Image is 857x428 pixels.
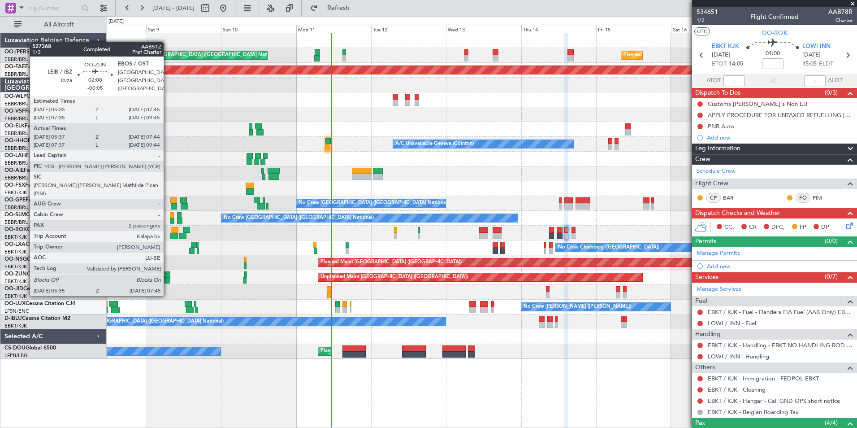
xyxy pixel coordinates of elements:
[766,49,780,58] span: 01:00
[446,25,521,33] div: Wed 13
[828,17,853,24] span: Charter
[4,323,27,329] a: EBKT/KJK
[4,204,29,211] a: EBBR/BRU
[299,197,449,210] div: No Crew [GEOGRAPHIC_DATA] ([GEOGRAPHIC_DATA] National)
[306,1,360,15] button: Refresh
[4,257,27,262] span: OO-NSG
[4,227,27,232] span: OO-ROK
[802,60,817,69] span: 15:05
[671,25,746,33] div: Sat 16
[796,193,810,203] div: FO
[152,4,195,12] span: [DATE] - [DATE]
[708,408,799,416] a: EBKT / KJK - Belgian Boarding Tax
[4,168,48,173] a: OO-AIEFalcon 7X
[712,42,739,51] span: EBKT KJK
[4,189,27,196] a: EBKT/KJK
[4,308,29,314] a: LFSN/ENC
[802,51,821,60] span: [DATE]
[4,115,29,122] a: EBBR/BRU
[825,88,838,97] span: (0/3)
[707,262,853,270] div: Add new
[712,51,730,60] span: [DATE]
[395,137,474,151] div: A/C Unavailable Geneva (Cointrin)
[27,1,79,15] input: Trip Number
[825,272,838,281] span: (0/7)
[23,22,95,28] span: All Aircraft
[4,293,27,300] a: EBKT/KJK
[224,211,374,225] div: No Crew [GEOGRAPHIC_DATA] ([GEOGRAPHIC_DATA] National)
[4,160,29,166] a: EBBR/BRU
[708,122,734,130] div: PNR Auto
[697,167,736,176] a: Schedule Crew
[708,397,840,405] a: EBKT / KJK - Hangar - Call GND OPS short notice
[712,60,727,69] span: ETOT
[4,71,29,78] a: EBBR/BRU
[821,223,829,232] span: DP
[111,48,279,62] div: Unplanned Maint [GEOGRAPHIC_DATA] ([GEOGRAPHIC_DATA] National)
[4,234,27,240] a: EBKT/KJK
[695,236,716,247] span: Permits
[771,223,785,232] span: DFC,
[723,194,743,202] a: BAR
[4,352,28,359] a: LFPB/LBG
[4,175,29,181] a: EBBR/BRU
[74,315,224,328] div: No Crew [GEOGRAPHIC_DATA] ([GEOGRAPHIC_DATA] National)
[695,179,728,189] span: Flight Crew
[4,56,29,63] a: EBBR/BRU
[695,144,740,154] span: Leg Information
[708,319,756,327] a: LOWI / INN - Fuel
[724,223,734,232] span: CC,
[4,278,27,285] a: EBKT/KJK
[596,25,671,33] div: Fri 15
[697,7,718,17] span: 534651
[4,227,77,232] a: OO-ROKCessna Citation CJ4
[695,208,780,218] span: Dispatch Checks and Weather
[825,418,838,428] span: (4/4)
[708,386,766,393] a: EBKT / KJK - Cleaning
[4,301,26,306] span: OO-LUX
[708,353,769,360] a: LOWI / INN - Handling
[828,76,843,85] span: ALDT
[800,223,806,232] span: FP
[4,123,25,129] span: OO-ELK
[4,153,26,158] span: OO-LAH
[71,25,146,33] div: Fri 8
[4,301,75,306] a: OO-LUXCessna Citation CJ4
[825,236,838,246] span: (0/0)
[623,48,786,62] div: Planned Maint [GEOGRAPHIC_DATA] ([GEOGRAPHIC_DATA] National)
[4,94,26,99] span: OO-WLP
[558,241,659,254] div: No Crew Chambery ([GEOGRAPHIC_DATA])
[320,271,468,284] div: Unplanned Maint [GEOGRAPHIC_DATA] ([GEOGRAPHIC_DATA])
[750,12,799,22] div: Flight Confirmed
[4,168,24,173] span: OO-AIE
[4,249,27,255] a: EBKT/KJK
[802,42,831,51] span: LOWI INN
[708,100,807,108] div: Customs [PERSON_NAME]'s Non EU
[706,76,721,85] span: ATOT
[697,17,718,24] span: 1/2
[828,7,853,17] span: AAB78R
[320,345,462,358] div: Planned Maint [GEOGRAPHIC_DATA] ([GEOGRAPHIC_DATA])
[4,316,22,321] span: D-IBLU
[4,64,25,70] span: OO-FAE
[4,316,70,321] a: D-IBLUCessna Citation M2
[4,345,56,351] a: CS-DOUGlobal 6500
[4,286,63,292] a: OO-JIDCessna CJ1 525
[695,362,715,373] span: Others
[813,194,833,202] a: PIM
[4,94,57,99] a: OO-WLPGlobal 5500
[4,197,26,203] span: OO-GPE
[4,197,79,203] a: OO-GPEFalcon 900EX EASy II
[221,25,296,33] div: Sun 10
[4,138,52,144] a: OO-HHOFalcon 8X
[521,25,596,33] div: Thu 14
[4,212,76,218] a: OO-SLMCessna Citation XLS
[371,25,446,33] div: Tue 12
[320,256,462,269] div: Planned Maint [GEOGRAPHIC_DATA] ([GEOGRAPHIC_DATA])
[697,249,740,258] a: Manage Permits
[695,329,721,340] span: Handling
[4,100,29,107] a: EBBR/BRU
[524,300,631,314] div: No Crew [PERSON_NAME] ([PERSON_NAME])
[4,257,77,262] a: OO-NSGCessna Citation CJ4
[707,134,853,141] div: Add new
